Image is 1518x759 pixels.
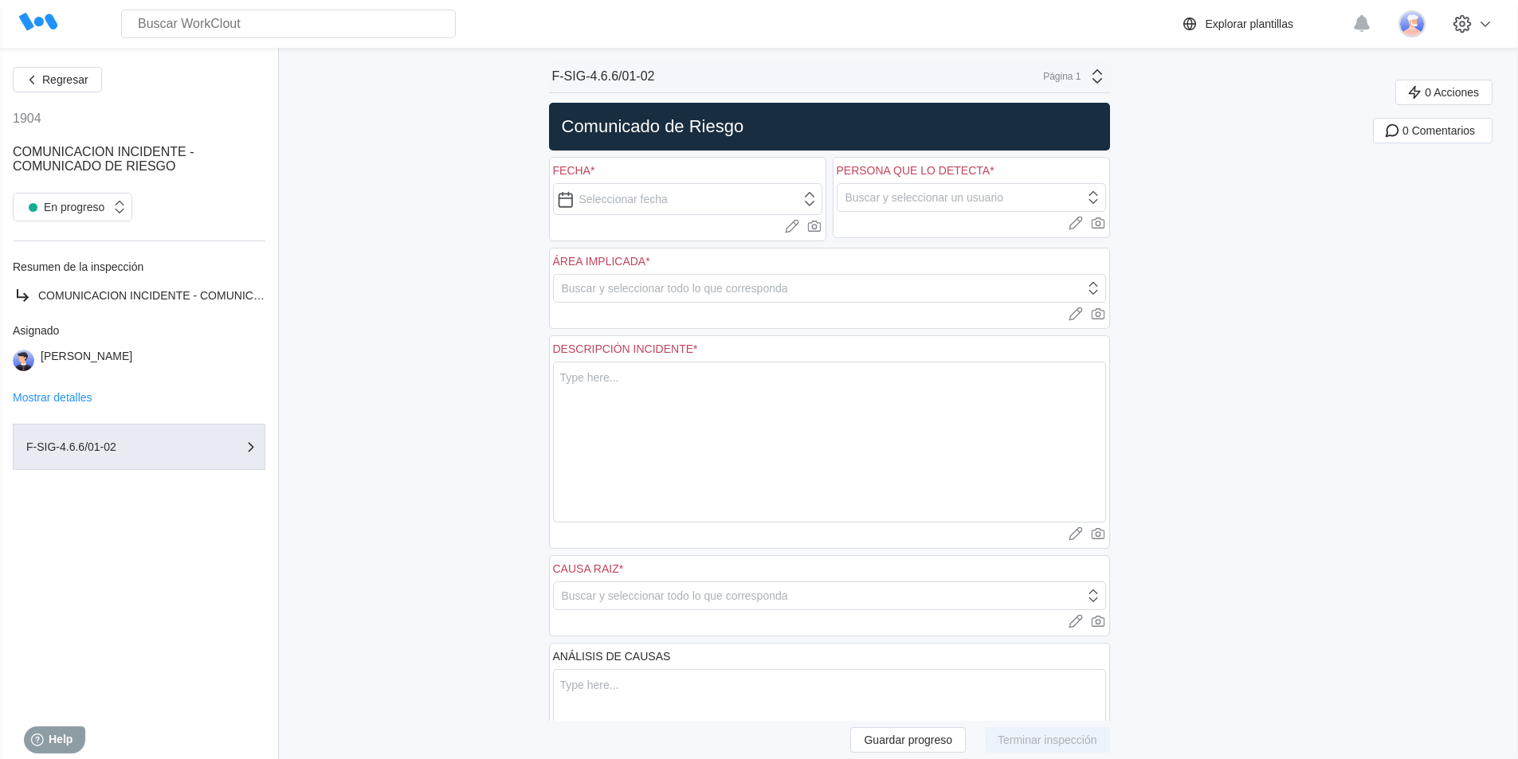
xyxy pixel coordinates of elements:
[864,734,952,745] span: Guardar progreso
[13,424,265,470] button: F-SIG-4.6.6/01-02
[1425,87,1479,98] span: 0 Acciones
[13,145,194,173] span: COMUNICACION INCIDENTE - COMUNICADO DE RIESGO
[553,562,624,575] div: CAUSA RAIZ
[837,164,994,177] div: PERSONA QUE LO DETECTA
[552,69,655,84] div: F-SIG-4.6.6/01-02
[13,260,265,273] div: Resumen de la inspección
[553,342,698,355] div: DESCRIPCIÓN INCIDENTE
[553,255,650,268] div: ÁREA IMPLICADA
[13,112,41,126] div: 1904
[1206,18,1294,30] div: Explorar plantillas
[553,164,595,177] div: FECHA
[562,282,788,295] div: Buscar y seleccionar todo lo que corresponda
[1398,10,1426,37] img: user-3.png
[38,289,343,302] span: COMUNICACION INCIDENTE - COMUNICADO DE RIESGO
[555,115,1104,138] h2: Comunicado de Riesgo
[26,441,186,452] div: F-SIG-4.6.6/01-02
[1402,125,1475,136] span: 0 Comentarios
[13,286,265,305] a: COMUNICACION INCIDENTE - COMUNICADO DE RIESGO
[998,734,1097,745] span: Terminar inspección
[1180,14,1345,33] a: Explorar plantillas
[22,196,104,218] div: En progreso
[13,392,92,403] button: Mostrar detalles
[13,324,265,337] div: Asignado
[1373,118,1493,143] button: 0 Comentarios
[553,650,671,663] div: ANÁLISIS DE CAUSAS
[13,350,34,371] img: user-5.png
[845,191,1003,204] div: Buscar y seleccionar un usuario
[121,10,456,38] input: Buscar WorkClout
[13,67,102,92] button: Regresar
[1041,71,1081,82] div: Página 1
[1395,80,1493,105] button: 0 Acciones
[985,727,1110,753] button: Terminar inspección
[562,589,788,602] div: Buscar y seleccionar todo lo que corresponda
[42,74,88,85] span: Regresar
[850,727,966,753] button: Guardar progreso
[41,350,132,371] div: [PERSON_NAME]
[553,183,822,215] input: Seleccionar fecha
